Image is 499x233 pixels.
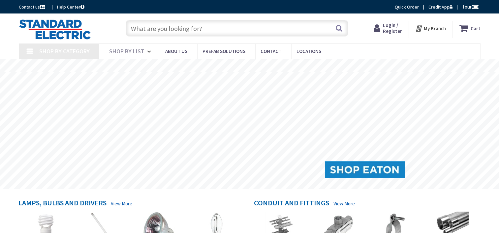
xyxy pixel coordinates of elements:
img: Standard Electric [19,19,91,39]
strong: My Branch [424,25,446,32]
h4: Lamps, Bulbs and Drivers [18,199,107,208]
span: Contact [261,48,281,54]
a: Cart [459,22,481,34]
span: About Us [165,48,187,54]
h4: Conduit and Fittings [254,199,329,208]
a: Contact us [19,4,47,10]
span: Login / Register [383,22,402,34]
span: Shop By List [109,47,144,55]
a: View More [111,200,132,207]
a: View More [333,200,355,207]
a: Login / Register [374,22,402,34]
span: Shop By Category [39,47,90,55]
a: Quick Order [395,4,419,10]
div: My Branch [415,22,446,34]
input: What are you looking for? [126,20,348,37]
strong: Cart [471,22,481,34]
a: Help Center [57,4,84,10]
rs-layer: Coronavirus: Our Commitment to Our Employees and Customers [145,63,354,70]
a: Credit App [428,4,452,10]
span: Prefab Solutions [203,48,245,54]
span: Locations [296,48,321,54]
span: Tour [462,4,479,10]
